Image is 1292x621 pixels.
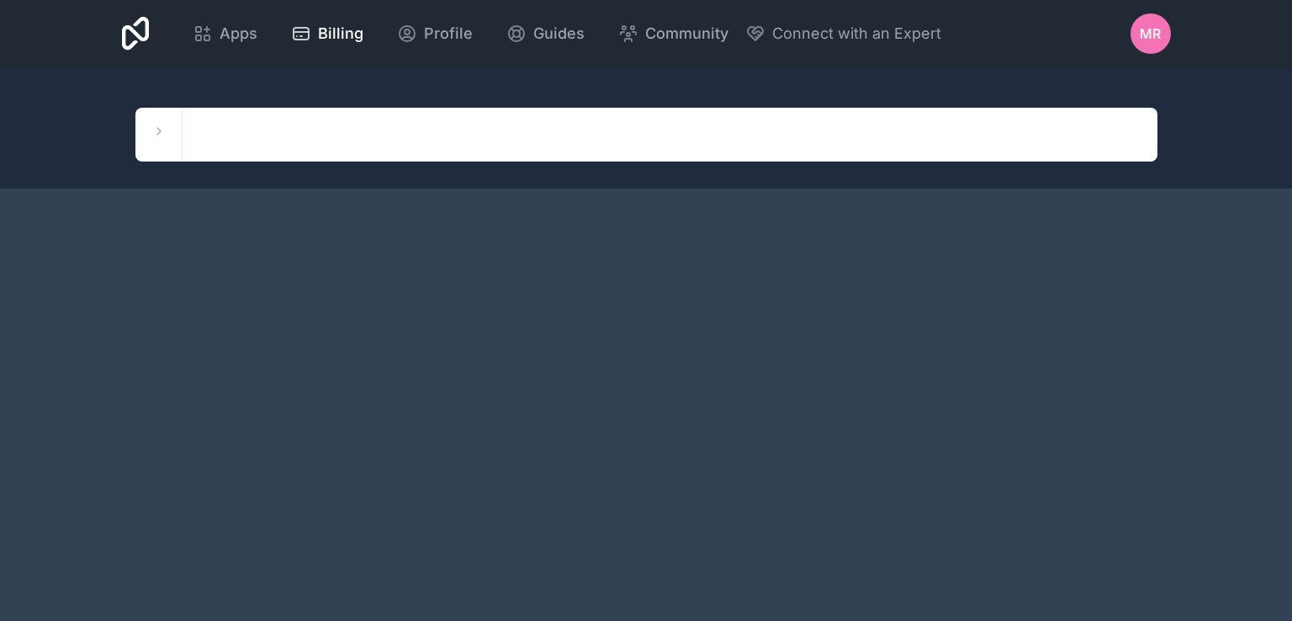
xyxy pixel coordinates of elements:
[278,15,377,52] a: Billing
[318,22,363,45] span: Billing
[179,15,271,52] a: Apps
[645,22,728,45] span: Community
[1140,24,1161,44] span: MR
[772,22,941,45] span: Connect with an Expert
[533,22,585,45] span: Guides
[424,22,473,45] span: Profile
[605,15,742,52] a: Community
[493,15,598,52] a: Guides
[220,22,257,45] span: Apps
[745,22,941,45] button: Connect with an Expert
[384,15,486,52] a: Profile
